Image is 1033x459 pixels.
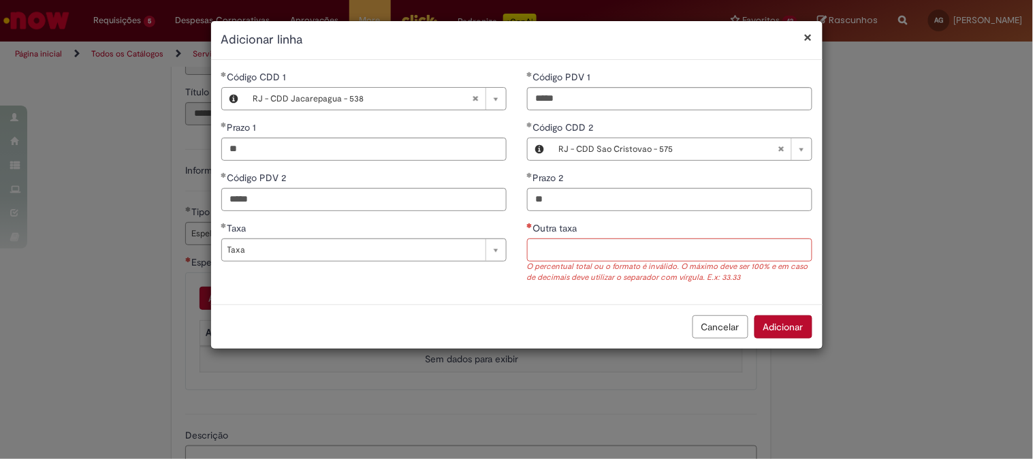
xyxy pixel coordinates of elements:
[527,172,533,178] span: Obrigatório Preenchido
[533,121,597,133] span: Necessários - Código CDD 2
[804,30,812,44] button: Fechar modal
[754,315,812,338] button: Adicionar
[533,172,567,184] span: Prazo 2
[533,222,580,234] span: Outra taxa
[527,122,533,127] span: Obrigatório Preenchido
[527,223,533,228] span: Necessários
[533,71,594,83] span: Código PDV 1
[222,88,247,110] button: Código CDD 1, Visualizar este registro RJ - CDD Jacarepagua - 538
[227,71,289,83] span: Necessários - Código CDD 1
[221,31,812,49] h2: Adicionar linha
[247,88,506,110] a: RJ - CDD Jacarepagua - 538Limpar campo Código CDD 1
[552,138,812,160] a: RJ - CDD Sao Cristovao - 575Limpar campo Código CDD 2
[465,88,486,110] abbr: Limpar campo Código CDD 1
[227,121,259,133] span: Prazo 1
[527,262,812,284] div: O percentual total ou o formato é inválido. O máximo deve ser 100% e em caso de decimais deve uti...
[527,87,812,110] input: Código PDV 1
[227,172,289,184] span: Código PDV 2
[221,223,227,228] span: Obrigatório Preenchido
[771,138,791,160] abbr: Limpar campo Código CDD 2
[221,122,227,127] span: Obrigatório Preenchido
[527,72,533,77] span: Obrigatório Preenchido
[221,138,507,161] input: Prazo 1
[527,188,812,211] input: Prazo 2
[528,138,552,160] button: Código CDD 2, Visualizar este registro RJ - CDD Sao Cristovao - 575
[693,315,748,338] button: Cancelar
[221,188,507,211] input: Código PDV 2
[227,239,479,261] span: Taxa
[221,72,227,77] span: Obrigatório Preenchido
[559,138,778,160] span: RJ - CDD Sao Cristovao - 575
[253,88,472,110] span: RJ - CDD Jacarepagua - 538
[221,172,227,178] span: Obrigatório Preenchido
[227,222,249,234] span: Taxa
[527,238,812,262] input: Outra taxa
